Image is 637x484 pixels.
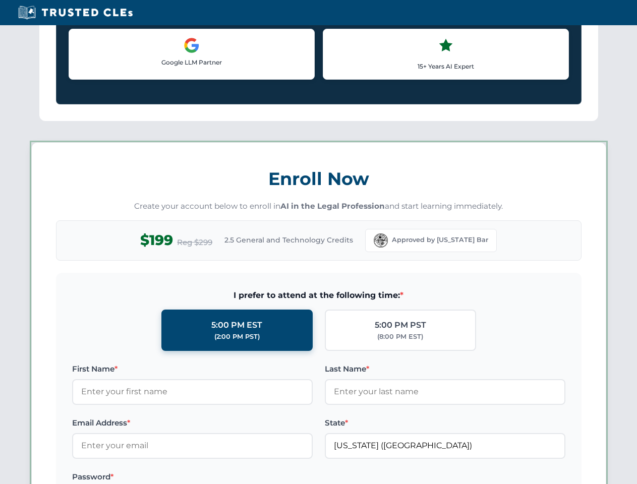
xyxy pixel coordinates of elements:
input: Enter your last name [325,379,565,404]
span: $199 [140,229,173,252]
strong: AI in the Legal Profession [280,201,385,211]
label: Password [72,471,313,483]
label: Email Address [72,417,313,429]
div: (2:00 PM PST) [214,332,260,342]
p: Create your account below to enroll in and start learning immediately. [56,201,582,212]
p: Google LLM Partner [77,57,306,67]
input: Enter your first name [72,379,313,404]
p: 15+ Years AI Expert [331,62,560,71]
label: First Name [72,363,313,375]
span: 2.5 General and Technology Credits [224,234,353,246]
label: Last Name [325,363,565,375]
span: I prefer to attend at the following time: [72,289,565,302]
input: Florida (FL) [325,433,565,458]
img: Trusted CLEs [15,5,136,20]
input: Enter your email [72,433,313,458]
span: Reg $299 [177,236,212,249]
h3: Enroll Now [56,163,582,195]
div: (8:00 PM EST) [377,332,423,342]
img: Google [184,37,200,53]
img: Florida Bar [374,233,388,248]
div: 5:00 PM PST [375,319,426,332]
span: Approved by [US_STATE] Bar [392,235,488,245]
label: State [325,417,565,429]
div: 5:00 PM EST [211,319,262,332]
